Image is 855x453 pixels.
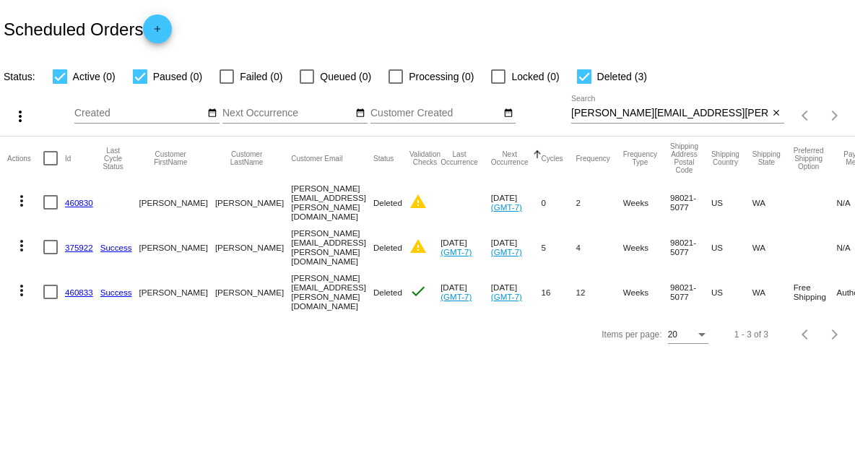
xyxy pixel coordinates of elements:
[491,247,522,256] a: (GMT-7)
[491,292,522,301] a: (GMT-7)
[491,202,522,212] a: (GMT-7)
[734,329,768,340] div: 1 - 3 of 3
[440,247,472,256] a: (GMT-7)
[222,108,352,119] input: Next Occurrence
[4,71,35,82] span: Status:
[13,237,30,254] mat-icon: more_vert
[668,329,677,340] span: 20
[752,180,794,225] mat-cell: WA
[542,180,576,225] mat-cell: 0
[291,154,342,163] button: Change sorting for CustomerEmail
[100,288,132,297] a: Success
[752,150,781,166] button: Change sorting for ShippingState
[440,269,491,314] mat-cell: [DATE]
[149,24,166,41] mat-icon: add
[623,180,670,225] mat-cell: Weeks
[491,225,542,269] mat-cell: [DATE]
[13,282,30,299] mat-icon: more_vert
[576,154,610,163] button: Change sorting for Frequency
[576,269,623,314] mat-cell: 12
[355,108,365,119] mat-icon: date_range
[576,180,623,225] mat-cell: 2
[139,180,215,225] mat-cell: [PERSON_NAME]
[791,320,820,349] button: Previous page
[820,101,849,130] button: Next page
[769,106,784,121] button: Clear
[291,225,373,269] mat-cell: [PERSON_NAME][EMAIL_ADDRESS][PERSON_NAME][DOMAIN_NAME]
[139,150,202,166] button: Change sorting for CustomerFirstName
[794,269,837,314] mat-cell: Free Shipping
[409,282,427,300] mat-icon: check
[74,108,204,119] input: Created
[711,150,739,166] button: Change sorting for ShippingCountry
[503,108,513,119] mat-icon: date_range
[623,150,657,166] button: Change sorting for FrequencyType
[139,225,215,269] mat-cell: [PERSON_NAME]
[711,180,752,225] mat-cell: US
[12,108,29,125] mat-icon: more_vert
[215,225,291,269] mat-cell: [PERSON_NAME]
[491,269,542,314] mat-cell: [DATE]
[491,150,529,166] button: Change sorting for NextOccurrenceUtc
[491,180,542,225] mat-cell: [DATE]
[571,108,769,119] input: Search
[711,225,752,269] mat-cell: US
[409,137,440,180] mat-header-cell: Validation Checks
[542,269,576,314] mat-cell: 16
[291,180,373,225] mat-cell: [PERSON_NAME][EMAIL_ADDRESS][PERSON_NAME][DOMAIN_NAME]
[65,288,93,297] a: 460833
[215,180,291,225] mat-cell: [PERSON_NAME]
[771,108,781,119] mat-icon: close
[440,150,478,166] button: Change sorting for LastOccurrenceUtc
[752,225,794,269] mat-cell: WA
[542,225,576,269] mat-cell: 5
[65,154,71,163] button: Change sorting for Id
[153,68,202,85] span: Paused (0)
[670,269,711,314] mat-cell: 98021-5077
[576,225,623,269] mat-cell: 4
[207,108,217,119] mat-icon: date_range
[670,142,698,174] button: Change sorting for ShippingPostcode
[215,269,291,314] mat-cell: [PERSON_NAME]
[215,150,278,166] button: Change sorting for CustomerLastName
[139,269,215,314] mat-cell: [PERSON_NAME]
[623,269,670,314] mat-cell: Weeks
[791,101,820,130] button: Previous page
[100,147,126,171] button: Change sorting for LastProcessingCycleId
[373,198,402,207] span: Deleted
[440,292,472,301] a: (GMT-7)
[320,68,371,85] span: Queued (0)
[373,288,402,297] span: Deleted
[623,225,670,269] mat-cell: Weeks
[100,243,132,252] a: Success
[373,154,394,163] button: Change sorting for Status
[409,238,427,255] mat-icon: warning
[794,147,824,171] button: Change sorting for PreferredShippingOption
[13,192,30,210] mat-icon: more_vert
[752,269,794,314] mat-cell: WA
[65,198,93,207] a: 460830
[668,330,708,340] mat-select: Items per page:
[65,243,93,252] a: 375922
[670,225,711,269] mat-cell: 98021-5077
[291,269,373,314] mat-cell: [PERSON_NAME][EMAIL_ADDRESS][PERSON_NAME][DOMAIN_NAME]
[373,243,402,252] span: Deleted
[511,68,559,85] span: Locked (0)
[670,180,711,225] mat-cell: 98021-5077
[7,137,43,180] mat-header-cell: Actions
[370,108,500,119] input: Customer Created
[240,68,282,85] span: Failed (0)
[597,68,647,85] span: Deleted (3)
[409,68,474,85] span: Processing (0)
[711,269,752,314] mat-cell: US
[4,14,172,43] h2: Scheduled Orders
[820,320,849,349] button: Next page
[542,154,563,163] button: Change sorting for Cycles
[73,68,116,85] span: Active (0)
[409,193,427,210] mat-icon: warning
[440,225,491,269] mat-cell: [DATE]
[602,329,661,340] div: Items per page:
